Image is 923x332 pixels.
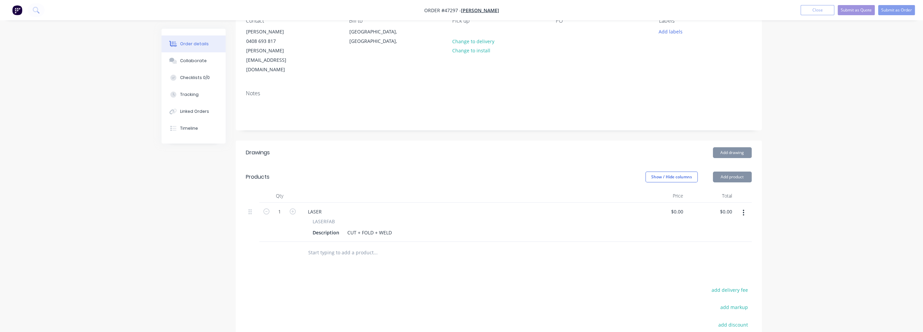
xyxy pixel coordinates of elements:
[12,5,22,15] img: Factory
[345,228,395,237] div: CUT + FOLD + WELD
[310,228,342,237] div: Description
[645,172,698,182] button: Show / Hide columns
[715,320,752,329] button: add discount
[637,189,686,203] div: Price
[246,18,338,24] div: Contact
[838,5,875,15] button: Submit as Quote
[878,5,915,15] button: Submit as Order
[424,7,461,14] span: Order #47297 -
[180,92,199,98] div: Tracking
[162,120,226,137] button: Timeline
[308,246,443,259] input: Start typing to add a product...
[259,189,300,203] div: Qty
[344,27,411,48] div: [GEOGRAPHIC_DATA], [GEOGRAPHIC_DATA],
[162,69,226,86] button: Checklists 0/0
[801,5,834,15] button: Close
[556,18,648,24] div: PO
[708,285,752,295] button: add delivery fee
[162,52,226,69] button: Collaborate
[449,46,494,55] button: Change to install
[240,27,308,75] div: [PERSON_NAME]0408 693 817[PERSON_NAME][EMAIL_ADDRESS][DOMAIN_NAME]
[302,207,327,216] div: LASER
[180,41,209,47] div: Order details
[180,75,210,81] div: Checklists 0/0
[246,149,270,157] div: Drawings
[349,18,441,24] div: Bill to
[246,173,269,181] div: Products
[246,90,752,97] div: Notes
[246,46,302,74] div: [PERSON_NAME][EMAIL_ADDRESS][DOMAIN_NAME]
[246,36,302,46] div: 0408 693 817
[713,172,752,182] button: Add product
[717,303,752,312] button: add markup
[659,18,751,24] div: Labels
[461,7,499,14] a: [PERSON_NAME]
[713,147,752,158] button: Add drawing
[452,18,545,24] div: Pick up
[686,189,735,203] div: Total
[349,27,405,46] div: [GEOGRAPHIC_DATA], [GEOGRAPHIC_DATA],
[162,35,226,52] button: Order details
[180,108,209,114] div: Linked Orders
[313,218,335,225] span: LASERFAB
[246,27,302,36] div: [PERSON_NAME]
[162,103,226,120] button: Linked Orders
[180,58,207,64] div: Collaborate
[180,125,198,131] div: Timeline
[162,86,226,103] button: Tracking
[655,27,686,36] button: Add labels
[449,36,498,46] button: Change to delivery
